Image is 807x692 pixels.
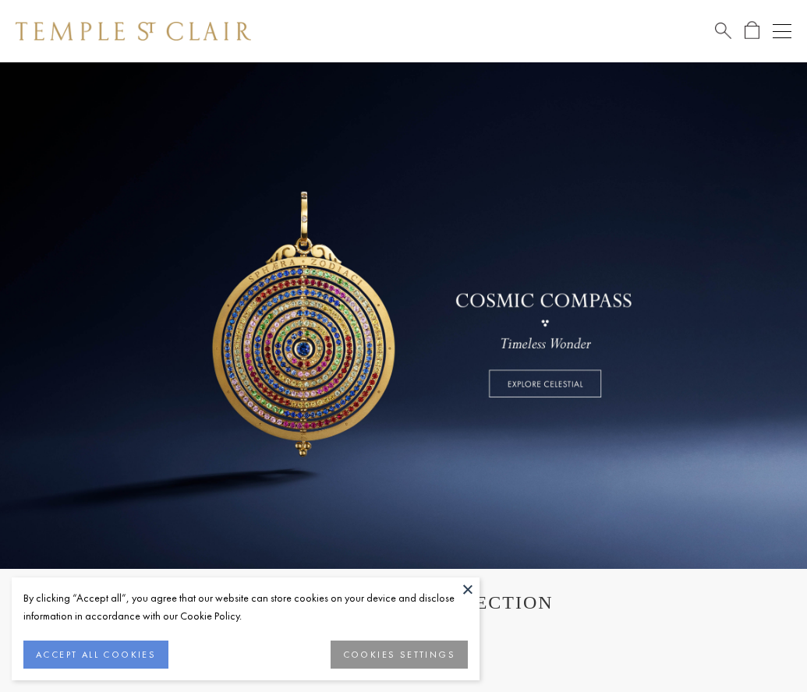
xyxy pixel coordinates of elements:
a: Open Shopping Bag [745,21,759,41]
a: Search [715,21,731,41]
img: Temple St. Clair [16,22,251,41]
div: By clicking “Accept all”, you agree that our website can store cookies on your device and disclos... [23,589,468,625]
button: ACCEPT ALL COOKIES [23,641,168,669]
button: COOKIES SETTINGS [331,641,468,669]
button: Open navigation [773,22,791,41]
